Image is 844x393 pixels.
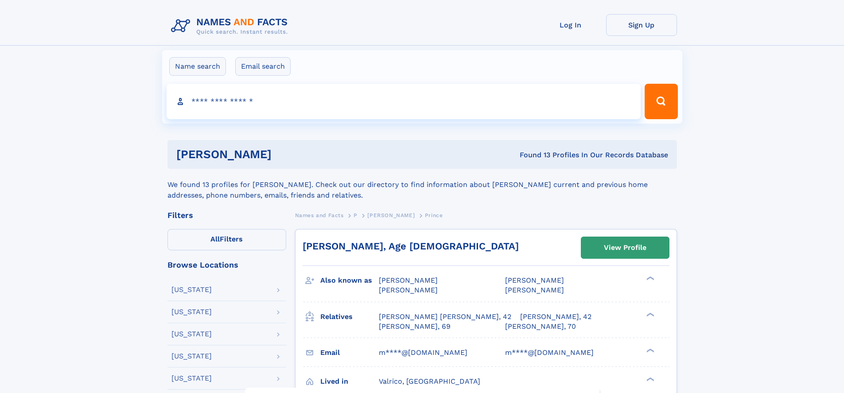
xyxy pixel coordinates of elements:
[379,377,480,385] span: Valrico, [GEOGRAPHIC_DATA]
[167,211,286,219] div: Filters
[606,14,677,36] a: Sign Up
[320,374,379,389] h3: Lived in
[167,14,295,38] img: Logo Names and Facts
[320,309,379,324] h3: Relatives
[645,84,677,119] button: Search Button
[644,376,655,382] div: ❯
[367,210,415,221] a: [PERSON_NAME]
[169,57,226,76] label: Name search
[167,261,286,269] div: Browse Locations
[320,345,379,360] h3: Email
[379,322,451,331] a: [PERSON_NAME], 69
[320,273,379,288] h3: Also known as
[171,331,212,338] div: [US_STATE]
[604,237,646,258] div: View Profile
[171,375,212,382] div: [US_STATE]
[354,210,358,221] a: P
[396,150,668,160] div: Found 13 Profiles In Our Records Database
[581,237,669,258] a: View Profile
[295,210,344,221] a: Names and Facts
[644,276,655,281] div: ❯
[210,235,220,243] span: All
[505,286,564,294] span: [PERSON_NAME]
[425,212,443,218] span: Prince
[171,286,212,293] div: [US_STATE]
[176,149,396,160] h1: [PERSON_NAME]
[644,347,655,353] div: ❯
[167,229,286,250] label: Filters
[167,84,641,119] input: search input
[171,353,212,360] div: [US_STATE]
[167,169,677,201] div: We found 13 profiles for [PERSON_NAME]. Check out our directory to find information about [PERSON...
[235,57,291,76] label: Email search
[644,311,655,317] div: ❯
[379,286,438,294] span: [PERSON_NAME]
[367,212,415,218] span: [PERSON_NAME]
[520,312,591,322] a: [PERSON_NAME], 42
[505,276,564,284] span: [PERSON_NAME]
[379,276,438,284] span: [PERSON_NAME]
[303,241,519,252] a: [PERSON_NAME], Age [DEMOGRAPHIC_DATA]
[505,322,576,331] a: [PERSON_NAME], 70
[354,212,358,218] span: P
[535,14,606,36] a: Log In
[379,312,511,322] a: [PERSON_NAME] [PERSON_NAME], 42
[171,308,212,315] div: [US_STATE]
